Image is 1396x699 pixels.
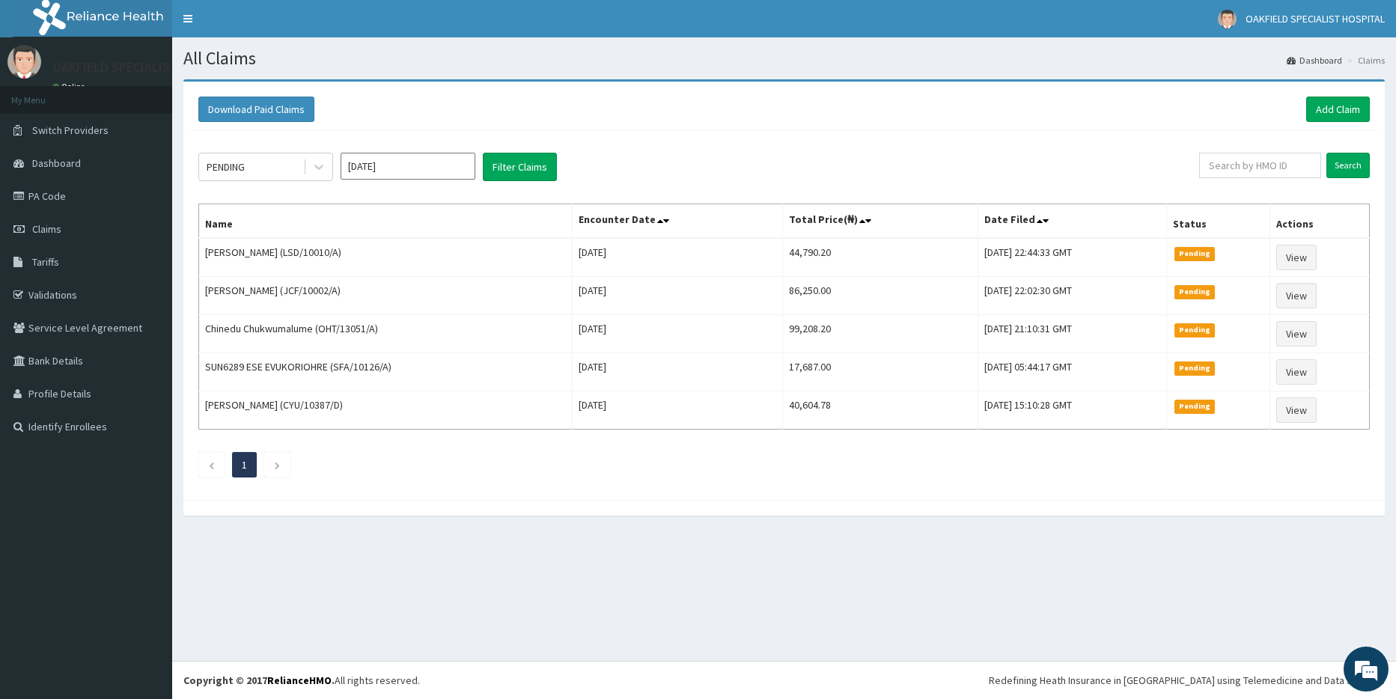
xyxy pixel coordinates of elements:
[573,238,783,277] td: [DATE]
[1287,54,1342,67] a: Dashboard
[978,353,1166,391] td: [DATE] 05:44:17 GMT
[267,674,332,687] a: RelianceHMO
[989,673,1385,688] div: Redefining Heath Insurance in [GEOGRAPHIC_DATA] using Telemedicine and Data Science!
[199,277,573,315] td: [PERSON_NAME] (JCF/10002/A)
[199,238,573,277] td: [PERSON_NAME] (LSD/10010/A)
[1166,204,1269,239] th: Status
[783,204,978,239] th: Total Price(₦)
[783,315,978,353] td: 99,208.20
[32,222,61,236] span: Claims
[52,82,88,92] a: Online
[32,123,109,137] span: Switch Providers
[1174,361,1216,375] span: Pending
[199,315,573,353] td: Chinedu Chukwumalume (OHT/13051/A)
[341,153,475,180] input: Select Month and Year
[242,458,247,471] a: Page 1 is your current page
[1269,204,1369,239] th: Actions
[1344,54,1385,67] li: Claims
[1174,323,1216,337] span: Pending
[1174,400,1216,413] span: Pending
[573,204,783,239] th: Encounter Date
[783,277,978,315] td: 86,250.00
[1276,359,1317,385] a: View
[978,238,1166,277] td: [DATE] 22:44:33 GMT
[483,153,557,181] button: Filter Claims
[183,49,1385,68] h1: All Claims
[32,156,81,170] span: Dashboard
[199,204,573,239] th: Name
[783,238,978,277] td: 44,790.20
[1218,10,1237,28] img: User Image
[207,159,245,174] div: PENDING
[172,661,1396,699] footer: All rights reserved.
[52,61,240,74] p: OAKFIELD SPECIALIST HOSPITAL
[1199,153,1321,178] input: Search by HMO ID
[1306,97,1370,122] a: Add Claim
[978,315,1166,353] td: [DATE] 21:10:31 GMT
[783,391,978,430] td: 40,604.78
[199,353,573,391] td: SUN6289 ESE EVUKORIOHRE (SFA/10126/A)
[1276,245,1317,270] a: View
[208,458,215,471] a: Previous page
[783,353,978,391] td: 17,687.00
[1276,397,1317,423] a: View
[183,674,335,687] strong: Copyright © 2017 .
[32,255,59,269] span: Tariffs
[1246,12,1385,25] span: OAKFIELD SPECIALIST HOSPITAL
[199,391,573,430] td: [PERSON_NAME] (CYU/10387/D)
[978,391,1166,430] td: [DATE] 15:10:28 GMT
[1276,321,1317,347] a: View
[1174,285,1216,299] span: Pending
[198,97,314,122] button: Download Paid Claims
[573,315,783,353] td: [DATE]
[573,353,783,391] td: [DATE]
[274,458,281,471] a: Next page
[573,391,783,430] td: [DATE]
[7,45,41,79] img: User Image
[1174,247,1216,260] span: Pending
[1326,153,1370,178] input: Search
[978,204,1166,239] th: Date Filed
[573,277,783,315] td: [DATE]
[978,277,1166,315] td: [DATE] 22:02:30 GMT
[1276,283,1317,308] a: View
